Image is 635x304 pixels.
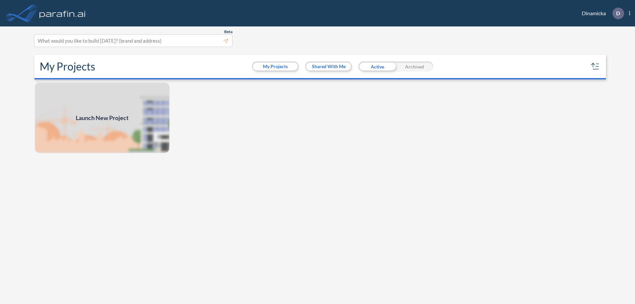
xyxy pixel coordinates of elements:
[359,62,396,71] div: Active
[38,7,87,20] img: logo
[572,8,630,19] div: Dinamicka
[224,29,233,34] span: Beta
[306,63,351,70] button: Shared With Me
[34,82,170,153] img: add
[34,82,170,153] a: Launch New Project
[616,10,620,16] p: D
[590,61,601,72] button: sort
[76,113,129,122] span: Launch New Project
[40,60,95,73] h2: My Projects
[253,63,298,70] button: My Projects
[396,62,433,71] div: Archived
